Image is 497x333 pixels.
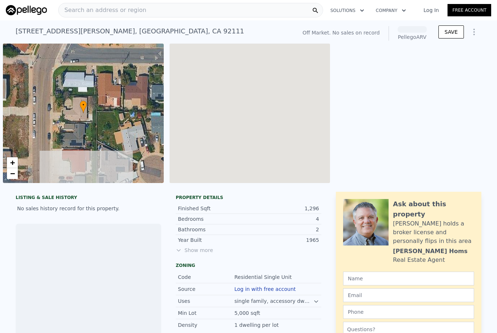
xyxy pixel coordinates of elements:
[249,236,319,244] div: 1965
[178,321,234,329] div: Density
[16,26,244,36] div: [STREET_ADDRESS][PERSON_NAME] , [GEOGRAPHIC_DATA] , CA 92111
[415,7,448,14] a: Log In
[249,215,319,223] div: 4
[393,219,474,245] div: [PERSON_NAME] holds a broker license and personally flips in this area
[178,236,249,244] div: Year Built
[170,44,330,183] div: Map
[7,168,18,179] a: Zoom out
[7,157,18,168] a: Zoom in
[343,305,474,319] input: Phone
[398,33,427,41] div: Pellego ARV
[234,286,296,292] button: Log in with free account
[234,321,280,329] div: 1 dwelling per lot
[178,273,234,281] div: Code
[393,199,474,219] div: Ask about this property
[10,169,15,178] span: −
[176,195,321,200] div: Property details
[178,309,234,317] div: Min Lot
[16,202,161,215] div: No sales history record for this property.
[438,25,464,38] button: SAVE
[393,256,445,264] div: Real Estate Agent
[370,4,412,17] button: Company
[10,158,15,167] span: +
[176,247,321,254] span: Show more
[178,297,234,305] div: Uses
[249,205,319,212] div: 1,296
[302,29,379,36] div: Off Market. No sales on record
[176,263,321,268] div: Zoning
[249,226,319,233] div: 2
[6,5,47,15] img: Pellego
[178,226,249,233] div: Bathrooms
[178,205,249,212] div: Finished Sqft
[178,285,234,293] div: Source
[467,25,481,39] button: Show Options
[80,101,87,113] div: •
[234,273,293,281] div: Residential Single Unit
[448,4,491,16] a: Free Account
[325,4,370,17] button: Solutions
[234,297,313,305] div: single family, accessory dwellings, junior accessory dwellings, movable tiny houses, residential ...
[393,247,468,256] div: [PERSON_NAME] Homs
[343,272,474,285] input: Name
[234,309,262,317] div: 5,000 sqft
[178,215,249,223] div: Bedrooms
[16,195,161,202] div: LISTING & SALE HISTORY
[80,102,87,108] span: •
[59,6,146,15] span: Search an address or region
[343,288,474,302] input: Email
